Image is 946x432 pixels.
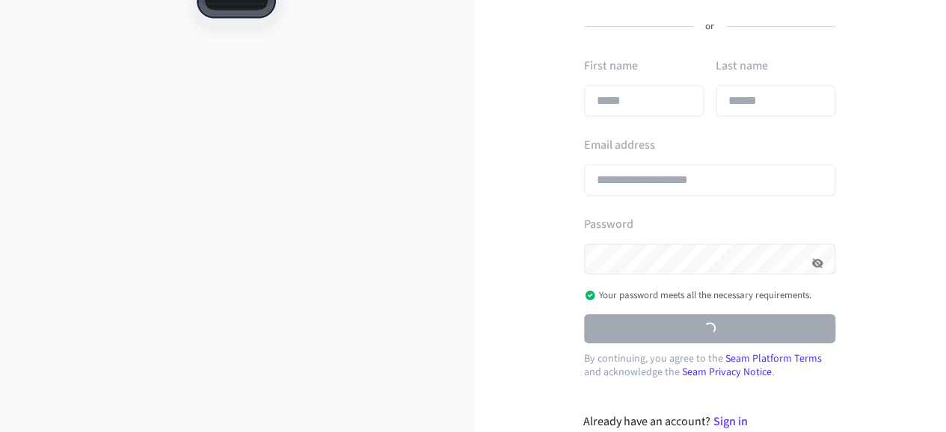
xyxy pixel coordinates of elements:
[583,413,835,431] div: Already have an account?
[584,289,811,301] p: Your password meets all the necessary requirements.
[713,413,747,430] a: Sign in
[682,365,772,380] a: Seam Privacy Notice
[725,351,822,366] a: Seam Platform Terms
[584,352,835,379] p: By continuing, you agree to the and acknowledge the .
[705,20,714,34] p: or
[808,254,826,272] button: Hide password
